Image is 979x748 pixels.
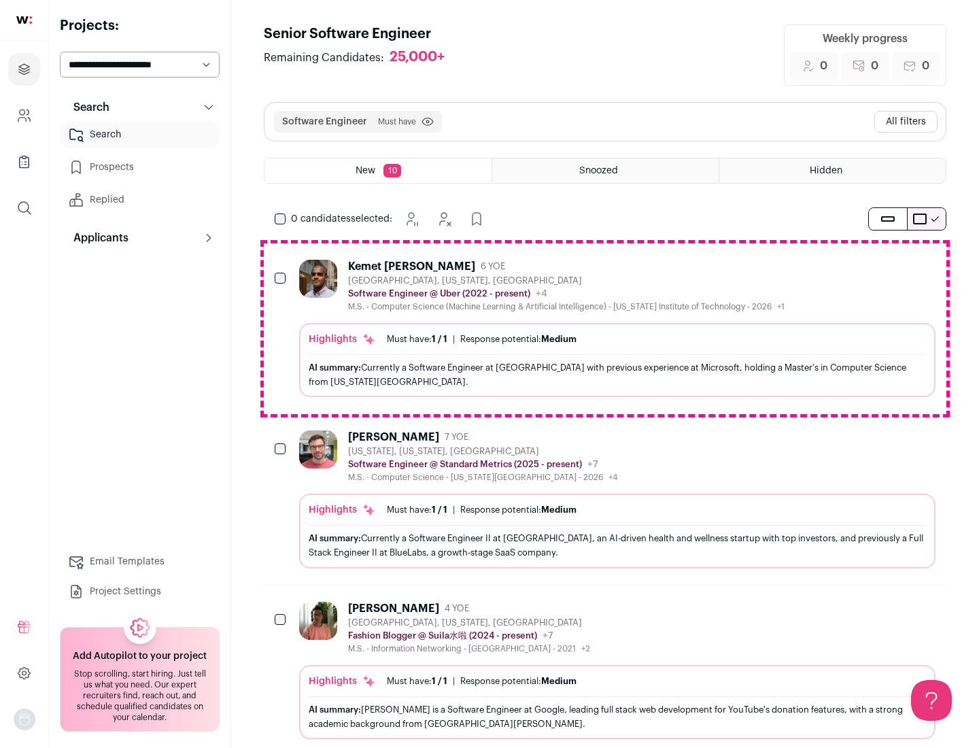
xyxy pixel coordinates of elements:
[820,58,827,74] span: 0
[543,631,553,641] span: +7
[587,460,598,469] span: +7
[16,16,32,24] img: wellfound-shorthand-0d5821cbd27db2630d0214b213865d53afaa358527fdda9d0ea32b1df1b89c2c.svg
[299,602,935,739] a: [PERSON_NAME] 4 YOE [GEOGRAPHIC_DATA], [US_STATE], [GEOGRAPHIC_DATA] Fashion Blogger @ Suila水啦 (2...
[348,275,785,286] div: [GEOGRAPHIC_DATA], [US_STATE], [GEOGRAPHIC_DATA]
[309,363,361,372] span: AI summary:
[309,705,361,714] span: AI summary:
[348,630,537,641] p: Fashion Blogger @ Suila水啦 (2024 - present)
[348,288,530,299] p: Software Engineer @ Uber (2022 - present)
[348,301,785,312] div: M.S. - Computer Science (Machine Learning & Artificial Intelligence) - [US_STATE] Institute of Te...
[460,505,577,515] div: Response potential:
[348,459,582,470] p: Software Engineer @ Standard Metrics (2025 - present)
[60,548,220,575] a: Email Templates
[291,212,392,226] span: selected:
[60,578,220,605] a: Project Settings
[348,472,618,483] div: M.S. - Computer Science - [US_STATE][GEOGRAPHIC_DATA] - 2026
[309,360,926,389] div: Currently a Software Engineer at [GEOGRAPHIC_DATA] with previous experience at Microsoft, holding...
[282,115,367,129] button: Software Engineer
[8,53,40,86] a: Projects
[492,158,719,183] a: Snoozed
[541,505,577,514] span: Medium
[810,166,842,175] span: Hidden
[541,677,577,685] span: Medium
[608,473,618,481] span: +4
[60,94,220,121] button: Search
[911,680,952,721] iframe: Help Scout Beacon - Open
[387,676,577,687] ul: |
[719,158,946,183] a: Hidden
[73,649,207,663] h2: Add Autopilot to your project
[14,709,35,730] button: Open dropdown
[60,186,220,214] a: Replied
[378,116,416,127] span: Must have
[387,676,447,687] div: Must have:
[65,99,109,116] p: Search
[387,334,577,345] ul: |
[309,675,376,688] div: Highlights
[264,50,384,66] span: Remaining Candidates:
[60,627,220,732] a: Add Autopilot to your project Stop scrolling, start hiring. Just tell us what you need. Our exper...
[299,260,935,397] a: Kemet [PERSON_NAME] 6 YOE [GEOGRAPHIC_DATA], [US_STATE], [GEOGRAPHIC_DATA] Software Engineer @ Ub...
[387,505,447,515] div: Must have:
[390,49,445,66] div: 25,000+
[445,603,469,614] span: 4 YOE
[398,205,425,233] button: Snooze
[460,676,577,687] div: Response potential:
[309,702,926,731] div: [PERSON_NAME] is a Software Engineer at Google, leading full stack web development for YouTube's ...
[356,166,375,175] span: New
[299,602,337,640] img: 322c244f3187aa81024ea13e08450523775794405435f85740c15dbe0cd0baab.jpg
[69,668,211,723] div: Stop scrolling, start hiring. Just tell us what you need. Our expert recruiters find, reach out, ...
[60,16,220,35] h2: Projects:
[299,260,337,298] img: 1d26598260d5d9f7a69202d59cf331847448e6cffe37083edaed4f8fc8795bfe
[581,645,590,653] span: +2
[445,432,468,443] span: 7 YOE
[348,260,475,273] div: Kemet [PERSON_NAME]
[922,58,929,74] span: 0
[432,677,447,685] span: 1 / 1
[60,121,220,148] a: Search
[8,99,40,132] a: Company and ATS Settings
[871,58,878,74] span: 0
[348,430,439,444] div: [PERSON_NAME]
[874,111,938,133] button: All filters
[432,505,447,514] span: 1 / 1
[299,430,337,469] img: 0fb184815f518ed3bcaf4f46c87e3bafcb34ea1ec747045ab451f3ffb05d485a
[777,303,785,311] span: +1
[14,709,35,730] img: nopic.png
[387,505,577,515] ul: |
[383,164,401,177] span: 10
[463,205,490,233] button: Add to Prospects
[291,214,351,224] span: 0 candidates
[60,154,220,181] a: Prospects
[264,24,458,44] h1: Senior Software Engineer
[541,335,577,343] span: Medium
[60,224,220,252] button: Applicants
[348,602,439,615] div: [PERSON_NAME]
[387,334,447,345] div: Must have:
[348,643,590,654] div: M.S. - Information Networking - [GEOGRAPHIC_DATA] - 2021
[348,617,590,628] div: [GEOGRAPHIC_DATA], [US_STATE], [GEOGRAPHIC_DATA]
[348,446,618,457] div: [US_STATE], [US_STATE], [GEOGRAPHIC_DATA]
[309,534,361,543] span: AI summary:
[579,166,618,175] span: Snoozed
[481,261,505,272] span: 6 YOE
[460,334,577,345] div: Response potential:
[299,430,935,568] a: [PERSON_NAME] 7 YOE [US_STATE], [US_STATE], [GEOGRAPHIC_DATA] Software Engineer @ Standard Metric...
[8,146,40,178] a: Company Lists
[536,289,547,299] span: +4
[432,335,447,343] span: 1 / 1
[309,333,376,346] div: Highlights
[309,531,926,560] div: Currently a Software Engineer II at [GEOGRAPHIC_DATA], an AI-driven health and wellness startup w...
[309,503,376,517] div: Highlights
[823,31,908,47] div: Weekly progress
[65,230,128,246] p: Applicants
[430,205,458,233] button: Hide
